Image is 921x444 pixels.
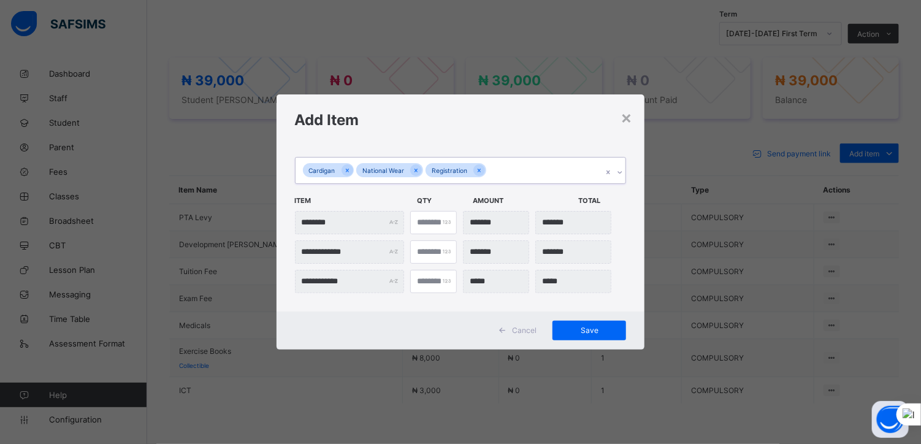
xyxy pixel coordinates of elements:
div: National Wear [356,163,410,177]
span: Save [562,326,617,335]
div: Registration [426,163,473,177]
span: Qty [417,190,467,211]
span: Total [578,190,628,211]
div: × [621,107,632,128]
span: Amount [473,190,572,211]
span: Cancel [512,326,537,335]
span: Item [295,190,411,211]
h1: Add Item [295,111,627,129]
div: Cardigan [303,163,342,177]
button: Open asap [872,401,909,438]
